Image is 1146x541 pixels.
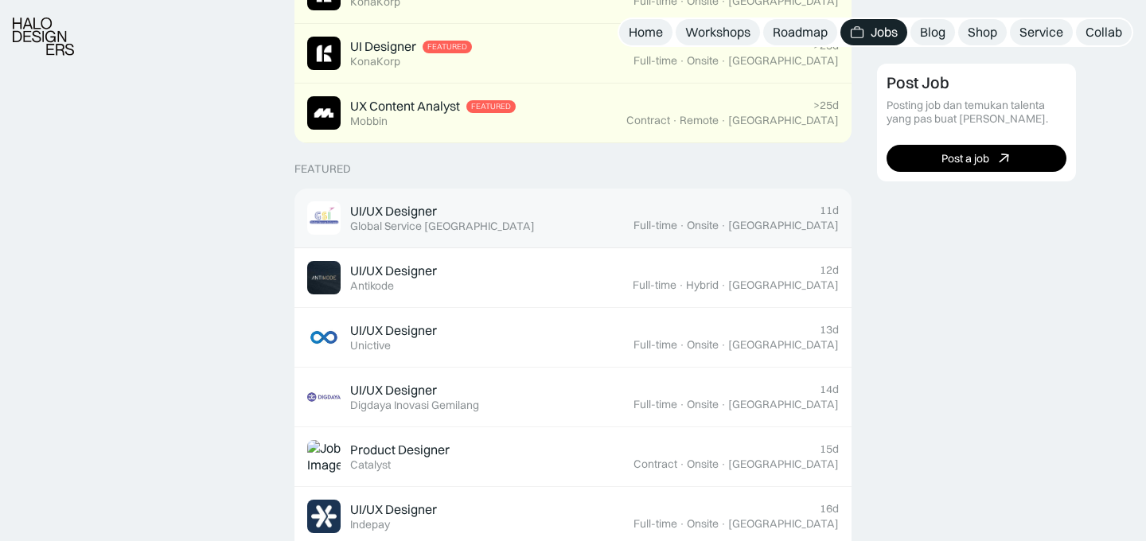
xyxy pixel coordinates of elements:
div: UI/UX Designer [350,263,437,279]
div: [GEOGRAPHIC_DATA] [728,114,839,127]
a: Job ImageProduct DesignerCatalyst15dContract·Onsite·[GEOGRAPHIC_DATA] [294,427,852,487]
div: Full-time [633,338,677,352]
a: Service [1010,19,1073,45]
div: 16d [820,502,839,516]
div: 14d [820,383,839,396]
div: [GEOGRAPHIC_DATA] [728,457,839,471]
div: Onsite [687,54,719,68]
div: Posting job dan temukan talenta yang pas buat [PERSON_NAME]. [887,99,1066,126]
div: UI/UX Designer [350,322,437,339]
a: Job ImageUI/UX DesignerGlobal Service [GEOGRAPHIC_DATA]11dFull-time·Onsite·[GEOGRAPHIC_DATA] [294,189,852,248]
div: Roadmap [773,24,828,41]
div: · [678,278,684,292]
a: Blog [910,19,955,45]
div: [GEOGRAPHIC_DATA] [728,338,839,352]
div: Full-time [633,219,677,232]
div: · [679,338,685,352]
div: >25d [813,99,839,112]
div: Onsite [687,457,719,471]
div: · [679,54,685,68]
div: Global Service [GEOGRAPHIC_DATA] [350,220,535,233]
img: Job Image [307,500,341,533]
img: Job Image [307,321,341,354]
div: 12d [820,263,839,277]
div: UI/UX Designer [350,501,437,518]
div: · [679,219,685,232]
div: Catalyst [350,458,391,472]
div: Post a job [941,151,989,165]
div: Full-time [633,54,677,68]
a: Shop [958,19,1007,45]
div: Contract [633,457,677,471]
div: Featured [427,42,467,52]
img: Job Image [307,261,341,294]
a: Job ImageUX Content AnalystFeaturedMobbin>25dContract·Remote·[GEOGRAPHIC_DATA] [294,84,852,143]
div: Shop [968,24,997,41]
div: Onsite [687,517,719,531]
div: · [720,114,727,127]
div: [GEOGRAPHIC_DATA] [728,54,839,68]
div: [GEOGRAPHIC_DATA] [728,219,839,232]
a: Jobs [840,19,907,45]
div: · [720,54,727,68]
div: Workshops [685,24,750,41]
div: Jobs [871,24,898,41]
div: >25d [813,39,839,53]
div: · [720,398,727,411]
a: Job ImageUI DesignerFeaturedKonaKorp>25dFull-time·Onsite·[GEOGRAPHIC_DATA] [294,24,852,84]
div: [GEOGRAPHIC_DATA] [728,398,839,411]
div: 11d [820,204,839,217]
div: Hybrid [686,278,719,292]
div: Service [1019,24,1063,41]
div: UI/UX Designer [350,203,437,220]
div: 13d [820,323,839,337]
a: Job ImageUI/UX DesignerAntikode12dFull-time·Hybrid·[GEOGRAPHIC_DATA] [294,248,852,308]
a: Roadmap [763,19,837,45]
div: · [720,457,727,471]
img: Job Image [307,440,341,473]
div: Onsite [687,338,719,352]
div: · [679,398,685,411]
div: Featured [294,162,351,176]
div: · [679,457,685,471]
div: [GEOGRAPHIC_DATA] [728,517,839,531]
div: Blog [920,24,945,41]
a: Job ImageUI/UX DesignerUnictive13dFull-time·Onsite·[GEOGRAPHIC_DATA] [294,308,852,368]
div: Contract [626,114,670,127]
div: Onsite [687,219,719,232]
div: Featured [471,102,511,111]
img: Job Image [307,380,341,414]
div: · [720,219,727,232]
a: Home [619,19,672,45]
div: Post Job [887,73,949,92]
a: Post a job [887,145,1066,172]
div: · [720,278,727,292]
div: Full-time [633,398,677,411]
div: Home [629,24,663,41]
div: 15d [820,442,839,456]
div: Collab [1086,24,1122,41]
div: KonaKorp [350,55,400,68]
div: UX Content Analyst [350,98,460,115]
div: Full-time [633,278,676,292]
div: Antikode [350,279,394,293]
a: Collab [1076,19,1132,45]
div: UI Designer [350,38,416,55]
a: Job ImageUI/UX DesignerDigdaya Inovasi Gemilang14dFull-time·Onsite·[GEOGRAPHIC_DATA] [294,368,852,427]
div: UI/UX Designer [350,382,437,399]
div: Digdaya Inovasi Gemilang [350,399,479,412]
div: Onsite [687,398,719,411]
div: Unictive [350,339,391,352]
div: Full-time [633,517,677,531]
img: Job Image [307,201,341,235]
img: Job Image [307,37,341,70]
div: [GEOGRAPHIC_DATA] [728,278,839,292]
div: · [672,114,678,127]
div: · [720,338,727,352]
div: Remote [680,114,719,127]
img: Job Image [307,96,341,130]
a: Workshops [676,19,760,45]
div: Mobbin [350,115,388,128]
div: · [679,517,685,531]
div: · [720,517,727,531]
